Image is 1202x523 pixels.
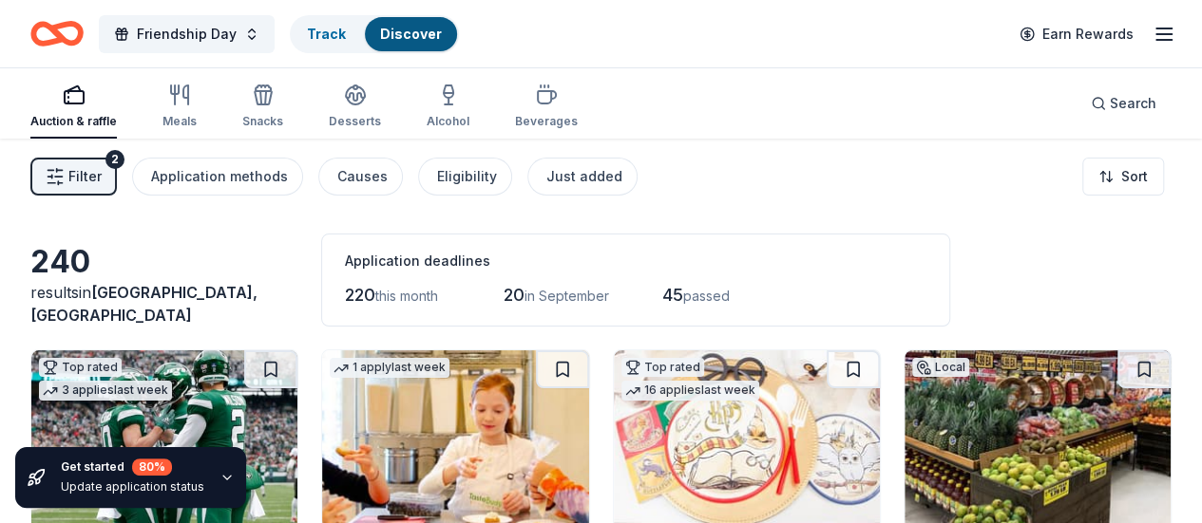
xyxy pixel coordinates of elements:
div: Causes [337,165,388,188]
span: 45 [662,285,683,305]
div: Just added [546,165,622,188]
div: results [30,281,298,327]
button: Alcohol [427,76,469,139]
span: passed [683,288,730,304]
div: Application deadlines [345,250,926,272]
button: Eligibility [418,158,512,196]
div: 16 applies last week [621,381,759,401]
button: Beverages [515,76,578,139]
div: Update application status [61,479,204,495]
span: Filter [68,165,102,188]
span: this month [375,288,438,304]
div: Meals [162,114,197,129]
button: Desserts [329,76,381,139]
a: Track [307,26,346,42]
button: Just added [527,158,638,196]
div: 80 % [132,458,172,476]
button: Causes [318,158,403,196]
a: Home [30,11,84,56]
span: 20 [504,285,525,305]
div: Desserts [329,114,381,129]
div: 3 applies last week [39,381,172,401]
button: TrackDiscover [290,15,459,53]
button: Filter2 [30,158,117,196]
div: Auction & raffle [30,114,117,129]
div: Beverages [515,114,578,129]
a: Discover [380,26,442,42]
div: Top rated [621,358,704,377]
div: 2 [105,150,124,169]
button: Auction & raffle [30,76,117,139]
div: Eligibility [437,165,497,188]
span: in September [525,288,609,304]
span: Sort [1121,165,1148,188]
div: Top rated [39,358,122,377]
button: Friendship Day [99,15,275,53]
div: Get started [61,458,204,476]
div: Application methods [151,165,288,188]
span: Friendship Day [137,23,237,46]
button: Application methods [132,158,303,196]
div: 1 apply last week [330,358,449,378]
span: in [30,283,258,325]
button: Sort [1082,158,1164,196]
button: Search [1076,84,1172,122]
span: 220 [345,285,375,305]
span: Search [1110,92,1156,115]
div: Local [912,358,969,377]
div: Snacks [242,114,283,129]
span: [GEOGRAPHIC_DATA], [GEOGRAPHIC_DATA] [30,283,258,325]
div: 240 [30,243,298,281]
a: Earn Rewards [1008,17,1145,51]
button: Snacks [242,76,283,139]
div: Alcohol [427,114,469,129]
button: Meals [162,76,197,139]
